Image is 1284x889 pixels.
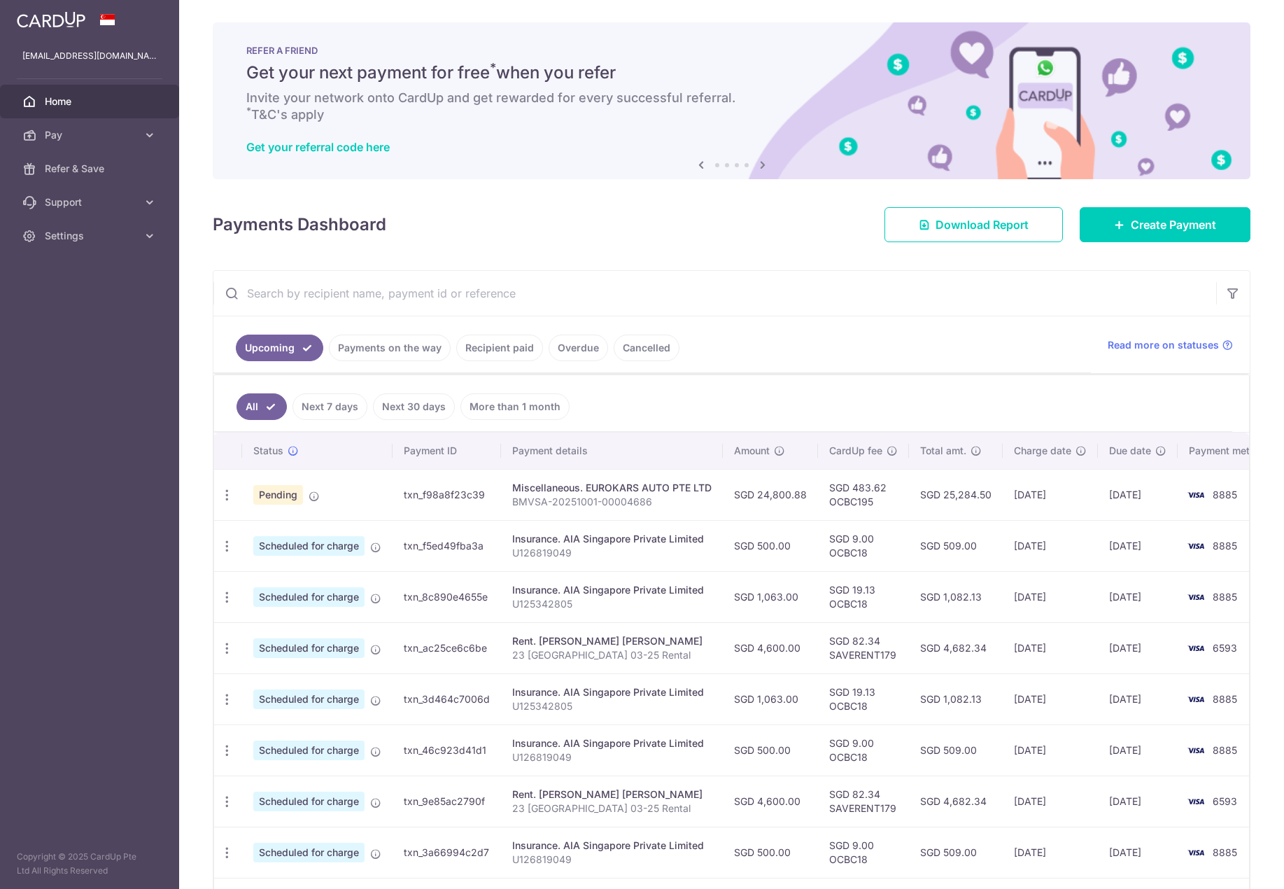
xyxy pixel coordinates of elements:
[723,827,818,878] td: SGD 500.00
[512,481,712,495] div: Miscellaneous. EUROKARS AUTO PTE LTD
[213,271,1216,316] input: Search by recipient name, payment id or reference
[909,827,1003,878] td: SGD 509.00
[1098,622,1178,673] td: [DATE]
[1213,489,1237,500] span: 8885
[393,724,501,776] td: txn_46c923d41d1
[292,393,367,420] a: Next 7 days
[884,207,1063,242] a: Download Report
[723,469,818,520] td: SGD 24,800.88
[1098,571,1178,622] td: [DATE]
[512,750,712,764] p: U126819049
[1098,673,1178,724] td: [DATE]
[818,469,909,520] td: SGD 483.62 OCBC195
[909,673,1003,724] td: SGD 1,082.13
[456,335,543,361] a: Recipient paid
[512,546,712,560] p: U126819049
[22,49,157,63] p: [EMAIL_ADDRESS][DOMAIN_NAME]
[1098,776,1178,827] td: [DATE]
[1014,444,1071,458] span: Charge date
[253,741,365,760] span: Scheduled for charge
[1098,827,1178,878] td: [DATE]
[818,724,909,776] td: SGD 9.00 OCBC18
[213,212,386,237] h4: Payments Dashboard
[909,571,1003,622] td: SGD 1,082.13
[253,843,365,862] span: Scheduled for charge
[936,216,1029,233] span: Download Report
[1003,827,1098,878] td: [DATE]
[818,520,909,571] td: SGD 9.00 OCBC18
[45,195,137,209] span: Support
[1182,538,1210,554] img: Bank Card
[329,335,451,361] a: Payments on the way
[1213,591,1237,603] span: 8885
[909,520,1003,571] td: SGD 509.00
[1178,433,1284,469] th: Payment method
[818,827,909,878] td: SGD 9.00 OCBC18
[1003,776,1098,827] td: [DATE]
[818,571,909,622] td: SGD 19.13 OCBC18
[246,62,1217,84] h5: Get your next payment for free when you refer
[1109,444,1151,458] span: Due date
[734,444,770,458] span: Amount
[393,571,501,622] td: txn_8c890e4655e
[1213,846,1237,858] span: 8885
[460,393,570,420] a: More than 1 month
[253,536,365,556] span: Scheduled for charge
[512,736,712,750] div: Insurance. AIA Singapore Private Limited
[1182,486,1210,503] img: Bank Card
[393,520,501,571] td: txn_f5ed49fba3a
[246,45,1217,56] p: REFER A FRIEND
[253,792,365,811] span: Scheduled for charge
[512,532,712,546] div: Insurance. AIA Singapore Private Limited
[512,685,712,699] div: Insurance. AIA Singapore Private Limited
[17,11,85,28] img: CardUp
[393,622,501,673] td: txn_ac25ce6c6be
[1131,216,1216,233] span: Create Payment
[1194,847,1270,882] iframe: Opens a widget where you can find more information
[45,162,137,176] span: Refer & Save
[512,801,712,815] p: 23 [GEOGRAPHIC_DATA] 03-25 Rental
[549,335,608,361] a: Overdue
[246,140,390,154] a: Get your referral code here
[512,634,712,648] div: Rent. [PERSON_NAME] [PERSON_NAME]
[1108,338,1219,352] span: Read more on statuses
[1182,793,1210,810] img: Bank Card
[920,444,966,458] span: Total amt.
[393,469,501,520] td: txn_f98a8f23c39
[45,128,137,142] span: Pay
[1003,673,1098,724] td: [DATE]
[1182,742,1210,759] img: Bank Card
[1003,622,1098,673] td: [DATE]
[1213,744,1237,756] span: 8885
[1182,589,1210,605] img: Bank Card
[818,776,909,827] td: SGD 82.34 SAVERENT179
[253,485,303,505] span: Pending
[512,699,712,713] p: U125342805
[45,229,137,243] span: Settings
[253,444,283,458] span: Status
[723,571,818,622] td: SGD 1,063.00
[1098,724,1178,776] td: [DATE]
[45,94,137,108] span: Home
[373,393,455,420] a: Next 30 days
[1182,640,1210,657] img: Bank Card
[1108,338,1233,352] a: Read more on statuses
[501,433,723,469] th: Payment details
[909,622,1003,673] td: SGD 4,682.34
[1080,207,1250,242] a: Create Payment
[1213,795,1237,807] span: 6593
[393,776,501,827] td: txn_9e85ac2790f
[253,587,365,607] span: Scheduled for charge
[723,673,818,724] td: SGD 1,063.00
[253,689,365,709] span: Scheduled for charge
[1213,540,1237,552] span: 8885
[512,853,712,867] p: U126819049
[723,724,818,776] td: SGD 500.00
[512,583,712,597] div: Insurance. AIA Singapore Private Limited
[1003,724,1098,776] td: [DATE]
[723,622,818,673] td: SGD 4,600.00
[909,724,1003,776] td: SGD 509.00
[909,776,1003,827] td: SGD 4,682.34
[723,776,818,827] td: SGD 4,600.00
[818,622,909,673] td: SGD 82.34 SAVERENT179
